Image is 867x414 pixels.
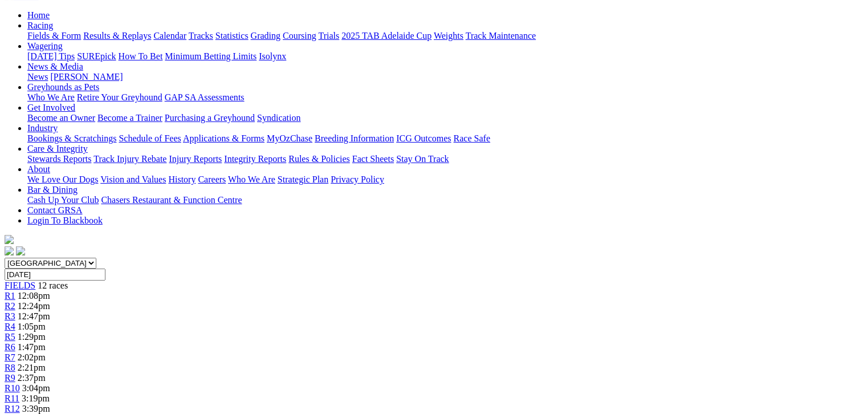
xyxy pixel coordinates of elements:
a: Careers [198,174,226,184]
a: Strategic Plan [278,174,328,184]
div: Wagering [27,51,862,62]
a: Cash Up Your Club [27,195,99,205]
a: R5 [5,332,15,342]
a: Breeding Information [315,133,394,143]
a: Injury Reports [169,154,222,164]
a: FIELDS [5,281,35,290]
a: Applications & Forms [183,133,264,143]
a: How To Bet [119,51,163,61]
input: Select date [5,269,105,281]
a: Fields & Form [27,31,81,40]
a: [DATE] Tips [27,51,75,61]
span: 12 races [38,281,68,290]
img: facebook.svg [5,246,14,255]
a: Race Safe [453,133,490,143]
a: R10 [5,383,20,393]
a: Integrity Reports [224,154,286,164]
a: Schedule of Fees [119,133,181,143]
a: R3 [5,311,15,321]
a: [PERSON_NAME] [50,72,123,82]
a: Grading [251,31,280,40]
a: R11 [5,393,19,403]
div: About [27,174,862,185]
a: Isolynx [259,51,286,61]
a: GAP SA Assessments [165,92,245,102]
a: Become a Trainer [97,113,162,123]
div: Bar & Dining [27,195,862,205]
a: Vision and Values [100,174,166,184]
img: twitter.svg [16,246,25,255]
a: R4 [5,322,15,331]
a: Minimum Betting Limits [165,51,257,61]
span: 12:08pm [18,291,50,301]
a: SUREpick [77,51,116,61]
a: Calendar [153,31,186,40]
a: Get Involved [27,103,75,112]
a: History [168,174,196,184]
a: R12 [5,404,20,413]
a: R2 [5,301,15,311]
a: News & Media [27,62,83,71]
img: logo-grsa-white.png [5,235,14,244]
a: Purchasing a Greyhound [165,113,255,123]
div: Greyhounds as Pets [27,92,862,103]
a: Fact Sheets [352,154,394,164]
a: Login To Blackbook [27,216,103,225]
div: Care & Integrity [27,154,862,164]
a: Greyhounds as Pets [27,82,99,92]
a: Trials [318,31,339,40]
div: Racing [27,31,862,41]
span: 1:47pm [18,342,46,352]
a: Coursing [283,31,316,40]
a: Statistics [215,31,249,40]
a: Wagering [27,41,63,51]
a: We Love Our Dogs [27,174,98,184]
a: Track Maintenance [466,31,536,40]
div: News & Media [27,72,862,82]
a: R7 [5,352,15,362]
a: R9 [5,373,15,383]
a: R6 [5,342,15,352]
a: Retire Your Greyhound [77,92,162,102]
a: R8 [5,363,15,372]
a: Weights [434,31,463,40]
span: 3:39pm [22,404,50,413]
a: Home [27,10,50,20]
a: Rules & Policies [288,154,350,164]
a: ICG Outcomes [396,133,451,143]
div: Industry [27,133,862,144]
a: Care & Integrity [27,144,88,153]
span: 3:19pm [22,393,50,403]
a: Privacy Policy [331,174,384,184]
a: Who We Are [27,92,75,102]
a: Track Injury Rebate [93,154,166,164]
a: Who We Are [228,174,275,184]
a: Bookings & Scratchings [27,133,116,143]
a: Tracks [189,31,213,40]
span: 12:47pm [18,311,50,321]
a: Bar & Dining [27,185,78,194]
a: Stewards Reports [27,154,91,164]
span: 1:05pm [18,322,46,331]
span: 2:21pm [18,363,46,372]
a: About [27,164,50,174]
span: 2:02pm [18,352,46,362]
a: Industry [27,123,58,133]
a: R1 [5,291,15,301]
a: Stay On Track [396,154,449,164]
a: 2025 TAB Adelaide Cup [341,31,432,40]
a: Syndication [257,113,300,123]
span: 3:04pm [22,383,50,393]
